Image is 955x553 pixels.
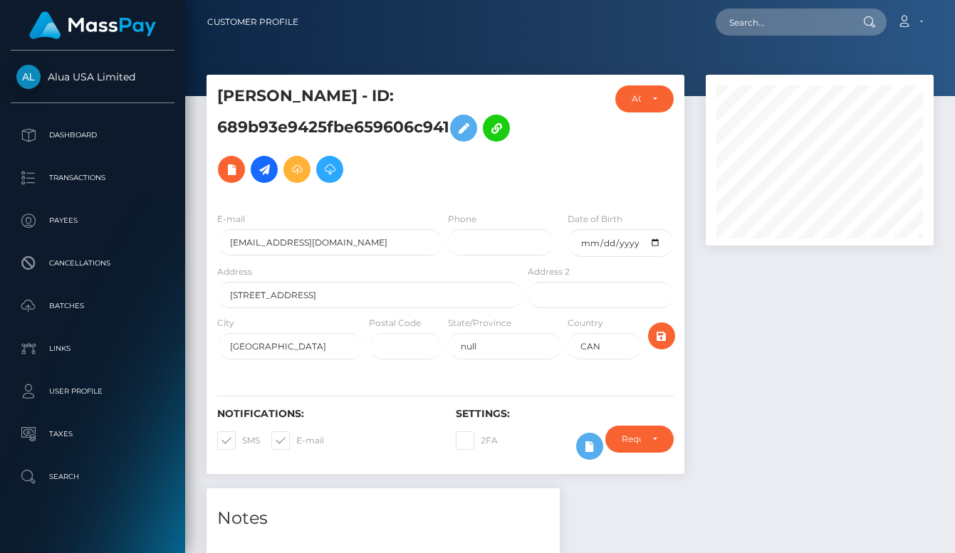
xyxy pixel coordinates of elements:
[271,431,324,450] label: E-mail
[716,9,850,36] input: Search...
[217,431,260,450] label: SMS
[217,85,514,190] h5: [PERSON_NAME] - ID: 689b93e9425fbe659606c941
[217,506,549,531] h4: Notes
[615,85,674,112] button: ACTIVE
[16,466,169,488] p: Search
[448,213,476,226] label: Phone
[11,160,174,196] a: Transactions
[16,125,169,146] p: Dashboard
[16,65,41,89] img: Alua USA Limited
[16,167,169,189] p: Transactions
[11,459,174,495] a: Search
[251,156,278,183] a: Initiate Payout
[528,265,570,278] label: Address 2
[568,317,603,330] label: Country
[217,408,434,420] h6: Notifications:
[16,253,169,274] p: Cancellations
[605,426,674,453] button: Require ID/Selfie Verification
[207,7,298,37] a: Customer Profile
[11,246,174,281] a: Cancellations
[16,381,169,402] p: User Profile
[16,423,169,445] p: Taxes
[11,288,174,324] a: Batches
[217,317,234,330] label: City
[568,213,622,226] label: Date of Birth
[632,93,641,105] div: ACTIVE
[369,317,421,330] label: Postal Code
[11,374,174,409] a: User Profile
[11,331,174,367] a: Links
[16,295,169,317] p: Batches
[448,317,511,330] label: State/Province
[217,213,245,226] label: E-mail
[11,117,174,153] a: Dashboard
[456,408,673,420] h6: Settings:
[16,210,169,231] p: Payees
[217,265,252,278] label: Address
[11,416,174,452] a: Taxes
[622,433,641,445] div: Require ID/Selfie Verification
[11,70,174,83] span: Alua USA Limited
[16,338,169,359] p: Links
[456,431,498,450] label: 2FA
[29,11,156,39] img: MassPay Logo
[11,203,174,238] a: Payees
